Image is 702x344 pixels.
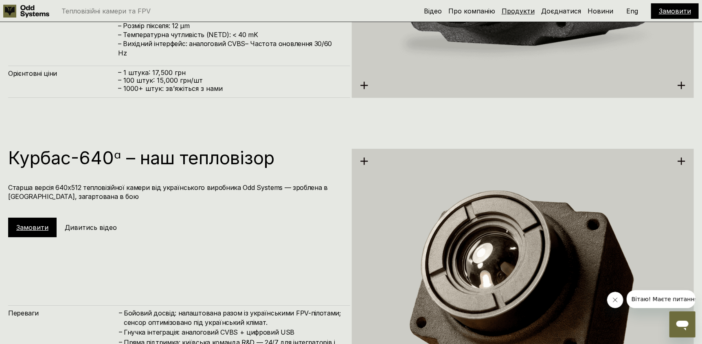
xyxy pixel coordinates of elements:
[424,7,442,15] a: Відео
[5,6,75,12] span: Вітаю! Маєте питання?
[61,8,151,14] p: Тепловізійні камери та FPV
[502,7,535,15] a: Продукти
[627,8,638,14] p: Eng
[118,85,342,93] p: – ⁠1000+ штук: звʼяжіться з нами
[588,7,613,15] a: Новини
[118,3,342,57] h4: – Роздільна здатність: 384 x 288 px – Кут лінзи: 50° horizontal, 37.2° vertical – Розмір пікселя:...
[659,7,691,15] a: Замовити
[119,327,122,336] h4: –
[118,69,342,77] p: – 1 штука: 17,500 грн
[627,290,695,308] iframe: Сообщение от компании
[8,309,118,318] h4: Переваги
[65,223,117,232] h5: Дивитись відео
[119,308,122,317] h4: –
[124,328,342,337] h4: Гнучка інтеграція: аналоговий CVBS + цифровий USB
[16,223,48,232] a: Замовити
[607,292,623,308] iframe: Закрыть сообщение
[124,309,342,327] h4: Бойовий досвід: налаштована разом із українськими FPV-пілотами; сенсор оптимізовано під українськ...
[8,183,342,201] h4: Старша версія 640х512 тепловізійної камери від українського виробника Odd Systems — зроблена в [G...
[8,69,118,78] h4: Орієнтовні ціни
[448,7,495,15] a: Про компанію
[541,7,581,15] a: Доєднатися
[118,77,342,84] p: – 100 штук: 15,000 грн/шт
[669,311,695,337] iframe: Кнопка запуска окна обмена сообщениями
[8,149,342,167] h1: Курбас-640ᵅ – наш тепловізор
